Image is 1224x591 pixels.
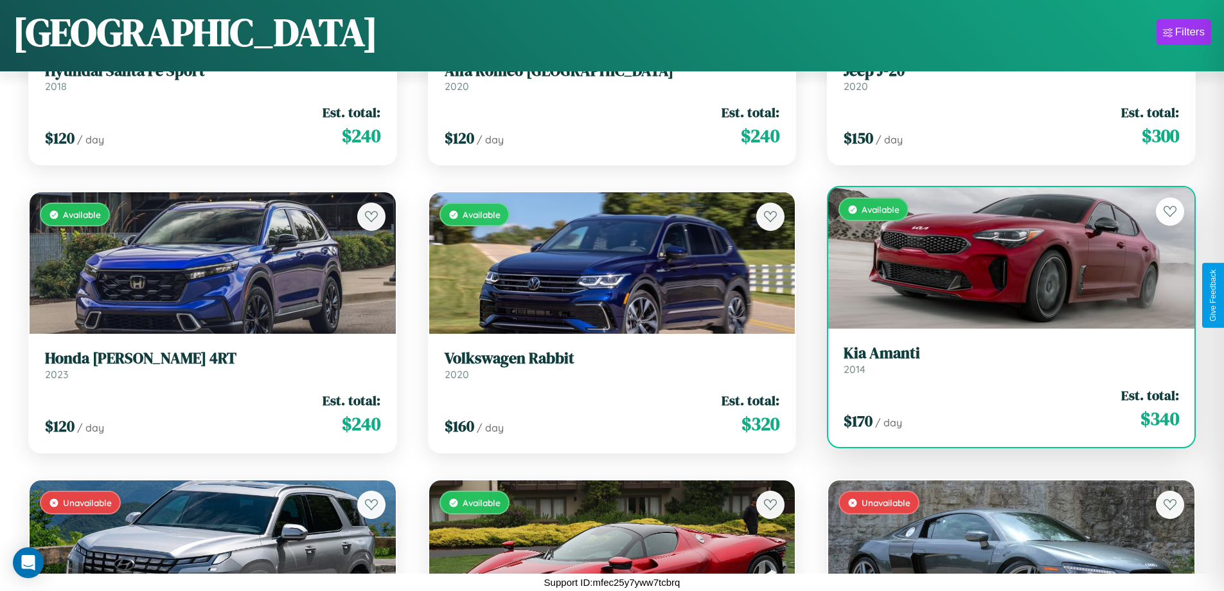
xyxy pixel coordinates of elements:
[77,421,104,434] span: / day
[13,547,44,578] div: Open Intercom Messenger
[445,415,474,437] span: $ 160
[844,344,1179,376] a: Kia Amanti2014
[741,123,779,149] span: $ 240
[741,411,779,437] span: $ 320
[844,127,873,149] span: $ 150
[722,391,779,410] span: Est. total:
[45,349,380,368] h3: Honda [PERSON_NAME] 4RT
[77,133,104,146] span: / day
[445,80,469,93] span: 2020
[45,80,67,93] span: 2018
[477,421,504,434] span: / day
[844,410,873,432] span: $ 170
[445,368,469,381] span: 2020
[844,80,868,93] span: 2020
[1157,19,1211,45] button: Filters
[323,391,380,410] span: Est. total:
[844,62,1179,93] a: Jeep J-202020
[544,574,680,591] p: Support ID: mfec25y7yww7tcbrq
[45,368,68,381] span: 2023
[862,497,910,508] span: Unavailable
[445,349,780,368] h3: Volkswagen Rabbit
[463,497,501,508] span: Available
[844,363,865,376] span: 2014
[1121,386,1179,405] span: Est. total:
[342,123,380,149] span: $ 240
[323,103,380,122] span: Est. total:
[45,127,75,149] span: $ 120
[876,133,903,146] span: / day
[844,344,1179,363] h3: Kia Amanti
[63,497,112,508] span: Unavailable
[1140,406,1179,432] span: $ 340
[722,103,779,122] span: Est. total:
[445,62,780,93] a: Alfa Romeo [GEOGRAPHIC_DATA]2020
[1121,103,1179,122] span: Est. total:
[45,415,75,437] span: $ 120
[1209,269,1218,322] div: Give Feedback
[875,416,902,429] span: / day
[445,62,780,80] h3: Alfa Romeo [GEOGRAPHIC_DATA]
[45,349,380,381] a: Honda [PERSON_NAME] 4RT2023
[63,209,101,220] span: Available
[445,349,780,381] a: Volkswagen Rabbit2020
[463,209,501,220] span: Available
[445,127,474,149] span: $ 120
[1175,26,1205,39] div: Filters
[342,411,380,437] span: $ 240
[477,133,504,146] span: / day
[45,62,380,93] a: Hyundai Santa Fe Sport2018
[13,6,378,59] h1: [GEOGRAPHIC_DATA]
[862,204,900,215] span: Available
[1142,123,1179,149] span: $ 300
